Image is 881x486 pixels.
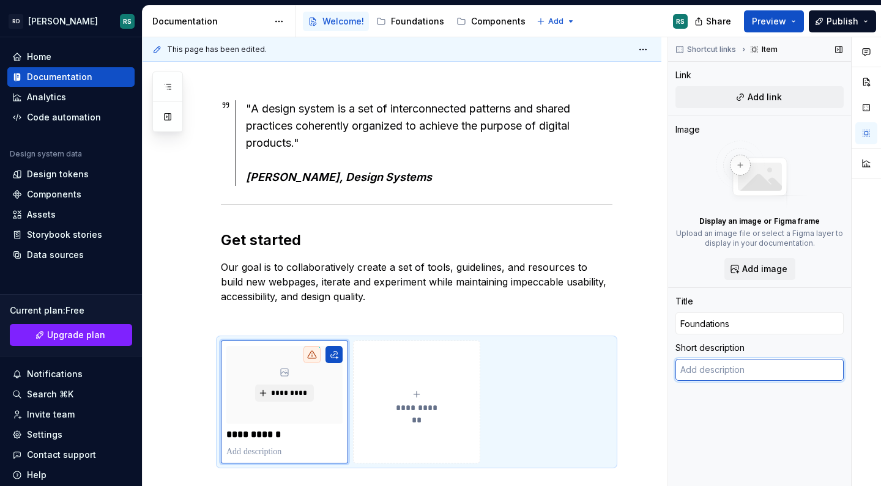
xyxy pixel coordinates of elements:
div: Image [675,123,700,136]
div: Assets [27,208,56,221]
div: Storybook stories [27,229,102,241]
div: Code automation [27,111,101,123]
div: Design tokens [27,168,89,180]
div: Documentation [152,15,268,28]
span: Share [706,15,731,28]
a: Assets [7,205,135,224]
div: Page tree [303,9,530,34]
a: Settings [7,425,135,444]
div: Notifications [27,368,83,380]
button: Add [533,13,579,30]
a: Code automation [7,108,135,127]
a: Documentation [7,67,135,87]
p: Upload an image file or select a Figma layer to display in your documentation. [675,229,844,248]
div: RS [123,17,132,26]
div: Title [675,295,693,307]
div: Home [27,51,51,63]
button: Add image [724,258,795,280]
button: RD[PERSON_NAME]RS [2,8,139,34]
span: Add [548,17,563,26]
a: Data sources [7,245,135,265]
span: Add link [748,91,782,103]
h2: Get started [221,230,612,250]
div: Link [675,69,691,81]
a: Foundations [371,12,449,31]
span: Shortcut links [687,45,736,54]
div: Search ⌘K [27,388,73,400]
div: Welcome! [322,15,364,28]
div: Documentation [27,71,92,83]
input: Add title [675,312,844,334]
span: Publish [827,15,858,28]
a: Upgrade plan [10,324,132,346]
div: Invite team [27,408,75,421]
div: Foundations [391,15,444,28]
div: Design system data [10,149,82,159]
div: Short description [675,342,745,354]
div: Components [471,15,526,28]
a: Invite team [7,405,135,424]
div: Current plan : Free [10,304,132,317]
div: "A design system is a set of interconnected patterns and shared practices coherently organized to... [246,100,612,186]
button: Preview [744,10,804,32]
div: Data sources [27,249,84,261]
div: RS [676,17,685,26]
button: Help [7,465,135,485]
div: Analytics [27,91,66,103]
div: Contact support [27,449,96,461]
button: Publish [809,10,876,32]
div: RD [9,14,23,29]
span: Preview [752,15,786,28]
p: Our goal is to collaboratively create a set of tools, guidelines, and resources to build new webp... [221,260,612,304]
span: This page has been edited. [167,45,267,54]
button: Contact support [7,445,135,465]
div: Help [27,469,46,481]
a: Storybook stories [7,225,135,245]
a: Home [7,47,135,67]
a: Components [7,185,135,204]
a: Analytics [7,87,135,107]
a: Components [452,12,530,31]
button: Share [688,10,739,32]
a: Welcome! [303,12,369,31]
span: Add image [742,263,787,275]
span: Upgrade plan [47,329,105,341]
button: Search ⌘K [7,385,135,404]
p: Display an image or Figma frame [699,216,820,226]
button: Add link [675,86,844,108]
button: Notifications [7,364,135,384]
button: Shortcut links [672,41,742,58]
a: Design tokens [7,164,135,184]
em: [PERSON_NAME], Design Systems [246,171,432,183]
div: [PERSON_NAME] [28,15,98,28]
div: Components [27,188,81,201]
div: Settings [27,429,62,441]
